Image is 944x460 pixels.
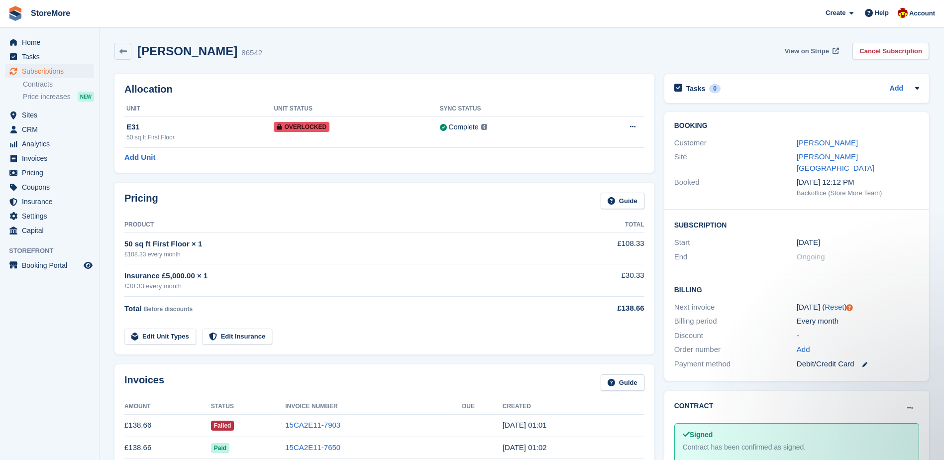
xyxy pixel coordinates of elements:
[481,124,487,130] img: icon-info-grey-7440780725fd019a000dd9b08b2336e03edf1995a4989e88bcd33f0948082b44.svg
[852,43,929,59] a: Cancel Subscription
[674,284,919,294] h2: Billing
[124,101,274,117] th: Unit
[674,220,919,230] h2: Subscription
[285,443,340,452] a: 15CA2E11-7650
[5,137,94,151] a: menu
[890,83,903,95] a: Add
[23,80,94,89] a: Contracts
[5,258,94,272] a: menu
[564,264,644,297] td: £30.33
[124,270,564,282] div: Insurance £5,000.00 × 1
[5,35,94,49] a: menu
[826,8,845,18] span: Create
[898,8,908,18] img: Store More Team
[9,246,99,256] span: Storefront
[5,195,94,209] a: menu
[22,166,82,180] span: Pricing
[674,316,797,327] div: Billing period
[124,217,564,233] th: Product
[22,122,82,136] span: CRM
[674,344,797,355] div: Order number
[5,122,94,136] a: menu
[124,329,196,345] a: Edit Unit Types
[674,137,797,149] div: Customer
[211,443,229,453] span: Paid
[78,92,94,102] div: NEW
[797,344,810,355] a: Add
[211,399,286,415] th: Status
[674,251,797,263] div: End
[674,237,797,248] div: Start
[797,302,919,313] div: [DATE] ( )
[22,64,82,78] span: Subscriptions
[5,151,94,165] a: menu
[124,193,158,209] h2: Pricing
[797,358,919,370] div: Debit/Credit Card
[22,35,82,49] span: Home
[601,193,644,209] a: Guide
[22,258,82,272] span: Booking Portal
[875,8,889,18] span: Help
[124,437,211,459] td: £138.66
[5,166,94,180] a: menu
[825,303,844,311] a: Reset
[8,6,23,21] img: stora-icon-8386f47178a22dfd0bd8f6a31ec36ba5ce8667c1dd55bd0f319d3a0aa187defe.svg
[564,232,644,264] td: £108.33
[241,47,262,59] div: 86542
[683,442,911,453] div: Contract has been confirmed as signed.
[274,122,329,132] span: Overlocked
[674,177,797,198] div: Booked
[27,5,74,21] a: StoreMore
[797,252,825,261] span: Ongoing
[5,64,94,78] a: menu
[503,421,547,429] time: 2025-08-30 00:01:02 UTC
[674,122,919,130] h2: Booking
[440,101,582,117] th: Sync Status
[124,238,564,250] div: 50 sq ft First Floor × 1
[781,43,841,59] a: View on Stripe
[797,188,919,198] div: Backoffice (Store More Team)
[674,358,797,370] div: Payment method
[709,84,721,93] div: 0
[22,180,82,194] span: Coupons
[909,8,935,18] span: Account
[124,304,142,313] span: Total
[845,303,854,312] div: Tooltip anchor
[674,151,797,174] div: Site
[674,330,797,342] div: Discount
[202,329,273,345] a: Edit Insurance
[22,50,82,64] span: Tasks
[285,399,462,415] th: Invoice Number
[564,303,644,314] div: £138.66
[211,421,234,431] span: Failed
[449,122,479,132] div: Complete
[144,306,193,313] span: Before discounts
[462,399,503,415] th: Due
[22,209,82,223] span: Settings
[124,84,644,95] h2: Allocation
[683,430,911,440] div: Signed
[503,443,547,452] time: 2025-07-30 00:02:12 UTC
[5,50,94,64] a: menu
[22,195,82,209] span: Insurance
[126,121,274,133] div: E31
[674,401,714,411] h2: Contract
[124,281,564,291] div: £30.33 every month
[797,177,919,188] div: [DATE] 12:12 PM
[797,316,919,327] div: Every month
[23,92,71,102] span: Price increases
[5,180,94,194] a: menu
[686,84,706,93] h2: Tasks
[797,237,820,248] time: 2025-05-30 00:00:00 UTC
[674,302,797,313] div: Next invoice
[601,374,644,391] a: Guide
[124,414,211,437] td: £138.66
[564,217,644,233] th: Total
[785,46,829,56] span: View on Stripe
[23,91,94,102] a: Price increases NEW
[274,101,439,117] th: Unit Status
[124,250,564,259] div: £108.33 every month
[5,224,94,237] a: menu
[124,399,211,415] th: Amount
[137,44,237,58] h2: [PERSON_NAME]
